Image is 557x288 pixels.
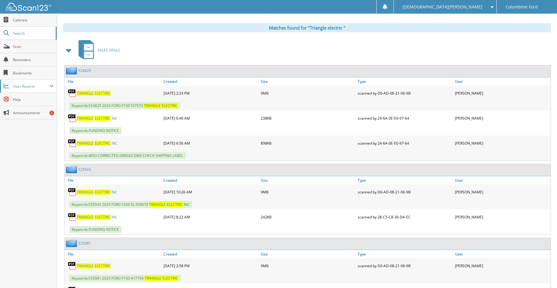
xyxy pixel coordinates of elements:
span: Keywords: F U N D I N G N O T I C E [69,127,121,134]
span: Keywords: F U N D I N G N O T I C E [69,226,121,233]
div: 1 [49,111,54,115]
img: PDF.png [68,187,77,196]
span: E L E C T R I C [95,214,110,220]
a: Type [356,176,453,184]
span: User Reports [13,84,49,89]
div: [DATE] 6:40 AM [162,112,259,124]
span: Cabinets [13,17,54,23]
span: E L E C T R I C [95,91,110,96]
a: File [65,176,162,184]
span: T R I A N G L E [77,116,94,121]
a: User [453,77,551,86]
img: PDF.png [68,139,77,148]
span: Keywords: F 2 4 8 2 9 2 0 2 4 F O R D F 1 5 0 F 2 7 5 7 3 [69,102,180,109]
span: S A L E S D E A L S [98,48,120,53]
span: T R I A N G L E [77,189,94,195]
span: Search [13,31,53,36]
span: E L E C T R I C [162,276,178,281]
a: User [453,176,551,184]
span: Columbine Ford [506,5,538,9]
div: 9MB [259,87,356,99]
a: Created [162,250,259,258]
a: Type [356,250,453,258]
div: [DATE] 10:26 AM [162,186,259,198]
span: Announcements [13,110,54,115]
img: PDF.png [68,261,77,270]
div: scanned by D0-AD-08-21-06-9B [356,260,453,272]
span: T R I A N G L E [149,202,166,207]
img: PDF.png [68,89,77,98]
span: Keywords: F 2 5 0 8 1 2 0 2 5 F O R D F 1 5 0 A 1 7 7 6 6 [69,275,181,282]
a: Size [259,250,356,258]
div: scanned by 24-6A-0E-E0-97-64 [356,137,453,149]
span: E L E C T R I C [95,189,110,195]
div: [PERSON_NAME] [453,211,551,223]
div: 238KB [259,112,356,124]
span: T R I A N G L E [144,103,161,108]
img: PDF.png [68,212,77,221]
span: T R I A N G L E [145,276,161,281]
a: F25543 [79,167,91,172]
span: Scan [13,44,54,49]
span: T R I A N G L E [77,141,94,146]
a: SALES DEALS [75,38,120,62]
a: User [453,250,551,258]
div: [PERSON_NAME] [453,186,551,198]
span: E L E C T R I C [95,263,110,268]
img: folder2.png [66,239,79,247]
span: E L E C T R I C [162,103,178,108]
img: folder2.png [66,67,79,74]
div: [DATE] 2:58 PM [162,260,259,272]
a: Size [259,77,356,86]
a: Created [162,176,259,184]
div: [DATE] 2:33 PM [162,87,259,99]
img: scan123-logo-white.svg [6,3,51,11]
span: T R I A N G L E [77,214,94,220]
a: TRIANGLE ELECTRIC [77,263,110,268]
a: F24829 [79,68,91,73]
span: T R I A N G L E [77,91,94,96]
a: Size [259,176,356,184]
a: TRIANGLE ELECTRIC INC [77,189,117,195]
span: Help [13,97,54,102]
div: [PERSON_NAME] [453,112,551,124]
div: 242KB [259,211,356,223]
span: Keywords: M S O C O R R E C T E D D R 0 0 2 4 D M V C H E C K S H I P P I N G L A B E L [69,152,185,159]
div: scanned by 24-6A-0E-E0-97-64 [356,112,453,124]
a: Type [356,77,453,86]
img: folder2.png [66,166,79,173]
div: Matches found for "Triangle electric " [63,23,551,32]
a: F25081 [79,241,91,246]
a: TRIANGLE ELECTRIC INC [77,214,117,220]
div: 898KB [259,137,356,149]
span: E L E C T R I C [95,116,110,121]
span: E L E C T R I C [95,141,110,146]
span: Bookmarks [13,70,54,76]
div: [PERSON_NAME] [453,87,551,99]
div: 9MB [259,260,356,272]
div: [PERSON_NAME] [453,260,551,272]
div: scanned by D0-AD-08-21-06-9B [356,87,453,99]
div: [PERSON_NAME] [453,137,551,149]
span: [DEMOGRAPHIC_DATA][PERSON_NAME] [403,5,482,9]
a: File [65,250,162,258]
a: TRIANGLE ELECTRIC INC [77,116,117,121]
div: [DATE] 6:56 AM [162,137,259,149]
div: 9MB [259,186,356,198]
a: Created [162,77,259,86]
div: scanned by 28-C5-C8-36-DA-EC [356,211,453,223]
a: TRIANGLE ELECTRIC INC [77,141,117,146]
div: scanned by D0-AD-08-21-06-9B [356,186,453,198]
img: PDF.png [68,114,77,123]
span: Reminders [13,57,54,62]
div: [DATE] 8:22 AM [162,211,259,223]
a: TRIANGLE ELECTRIC [77,91,110,96]
span: E L E C T R I C [167,202,183,207]
span: T R I A N G L E [77,263,94,268]
a: File [65,77,162,86]
span: Keywords: F 2 5 5 4 3 2 0 2 5 F O R D F 2 5 0 X L E 0 6 6 7 9 I N C [69,201,192,208]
